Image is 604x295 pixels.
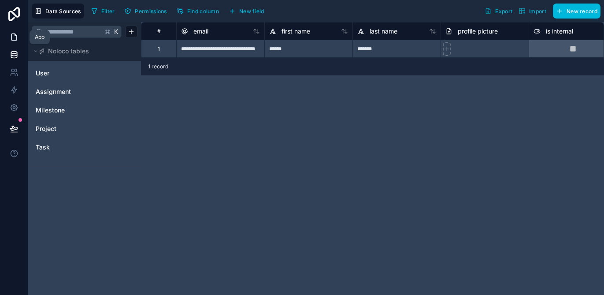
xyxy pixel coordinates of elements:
span: New field [239,8,264,15]
span: User [36,69,49,78]
button: Data Sources [32,4,84,19]
div: User [32,66,137,80]
div: 1 [158,45,160,52]
span: New record [567,8,597,15]
span: 1 record [148,63,168,70]
span: Assignment [36,87,71,96]
span: last name [370,27,397,36]
span: Export [495,8,512,15]
a: Task [36,143,107,152]
div: Assignment [32,85,137,99]
a: Project [36,124,107,133]
a: User [36,69,107,78]
button: Noloco tables [32,45,132,57]
span: Project [36,124,56,133]
span: Permissions [135,8,167,15]
span: Filter [101,8,115,15]
button: New record [553,4,600,19]
span: Noloco tables [48,47,89,56]
button: Find column [174,4,222,18]
span: email [193,27,208,36]
div: Task [32,140,137,154]
a: New record [549,4,600,19]
a: Milestone [36,106,107,115]
button: Import [515,4,549,19]
a: Assignment [36,87,107,96]
span: Data Sources [45,8,81,15]
span: K [113,29,119,35]
div: App [35,34,44,41]
button: Export [482,4,515,19]
div: Project [32,122,137,136]
span: Import [529,8,546,15]
button: Permissions [121,4,170,18]
span: Task [36,143,50,152]
button: New field [226,4,267,18]
a: Permissions [121,4,173,18]
div: Milestone [32,103,137,117]
button: Filter [88,4,118,18]
span: is internal [546,27,573,36]
span: Find column [187,8,219,15]
span: first name [282,27,310,36]
span: Milestone [36,106,65,115]
span: profile picture [458,27,498,36]
div: # [148,28,170,34]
